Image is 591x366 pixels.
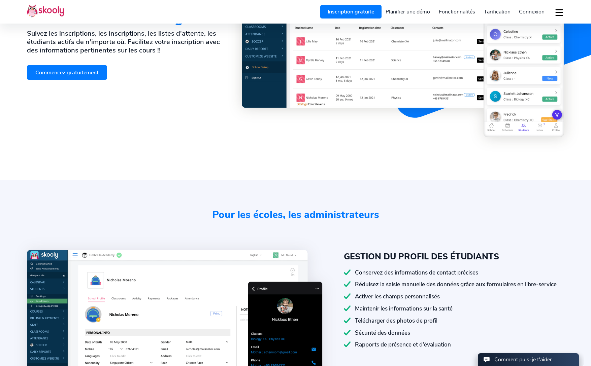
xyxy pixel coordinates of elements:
[27,65,107,80] a: Commencez gratuitement
[344,329,564,337] div: Sécurité des données
[344,305,564,313] div: Maintenir les informations sur la santé
[382,6,435,17] a: Planifier une démo
[320,5,382,19] a: Inscription gratuite
[344,281,564,288] div: Réduisez la saisie manuelle des données grâce aux formulaires en libre-service
[434,6,480,17] a: Fonctionnalités
[344,269,564,277] div: Conservez des informations de contact précises
[27,29,231,54] h2: Suivez les inscriptions, les inscriptions, les listes d'attente, les étudiants actifs de n'import...
[344,317,564,325] div: Télécharger des photos de profil
[515,6,549,17] a: Connexion
[484,8,511,15] span: Tarification
[554,5,564,20] button: dropdown menu
[519,8,545,15] span: Connexion
[27,207,564,250] div: Pour les écoles, les administrateurs
[480,6,515,17] a: Tarification
[344,293,564,300] div: Activer les champs personnalisés
[344,250,564,263] div: GESTION DU PROFIL DES ÉTUDIANTS
[344,341,564,349] div: Rapports de présence et d'évaluation
[27,4,64,17] img: Skooly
